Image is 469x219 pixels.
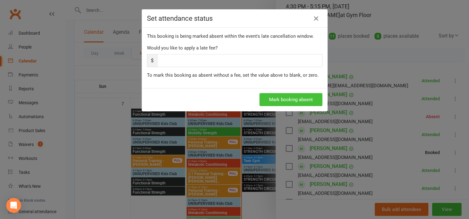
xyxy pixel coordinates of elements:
[147,71,322,79] div: To mark this booking as absent without a fee, set the value above to blank, or zero.
[147,15,322,22] h4: Set attendance status
[259,93,322,106] button: Mark booking absent
[147,54,157,67] span: $
[147,32,322,40] div: This booking is being marked absent within the event's late cancellation window.
[147,44,322,52] div: Would you like to apply a late fee?
[311,14,321,24] a: Close
[6,198,21,213] div: Open Intercom Messenger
